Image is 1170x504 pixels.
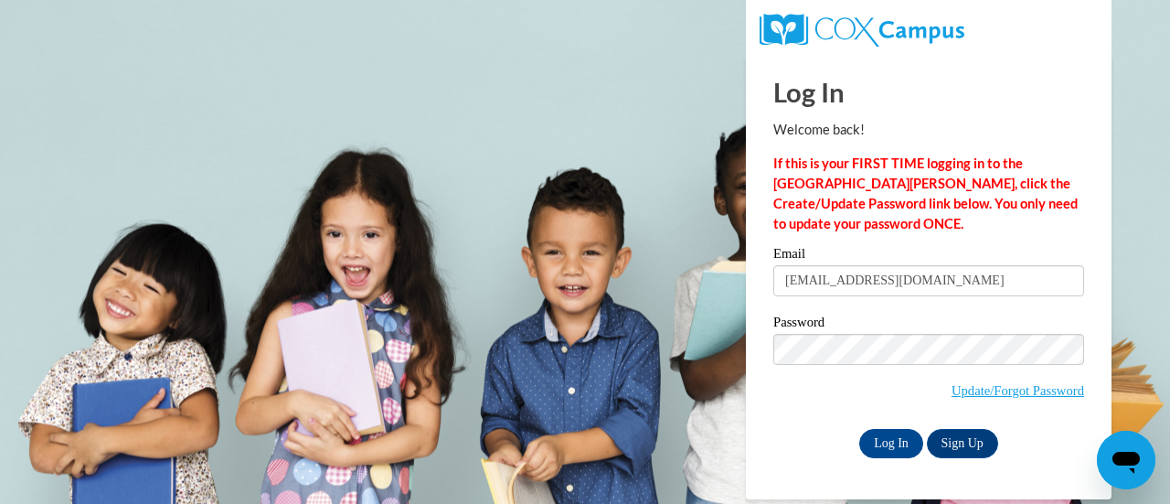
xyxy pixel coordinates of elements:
a: Sign Up [927,429,998,458]
label: Password [773,316,1084,334]
label: Email [773,247,1084,265]
h1: Log In [773,73,1084,111]
iframe: Button to launch messaging window [1097,431,1155,489]
img: COX Campus [760,14,964,47]
p: Welcome back! [773,120,1084,140]
strong: If this is your FIRST TIME logging in to the [GEOGRAPHIC_DATA][PERSON_NAME], click the Create/Upd... [773,155,1078,231]
a: Update/Forgot Password [952,383,1084,398]
input: Log In [859,429,923,458]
